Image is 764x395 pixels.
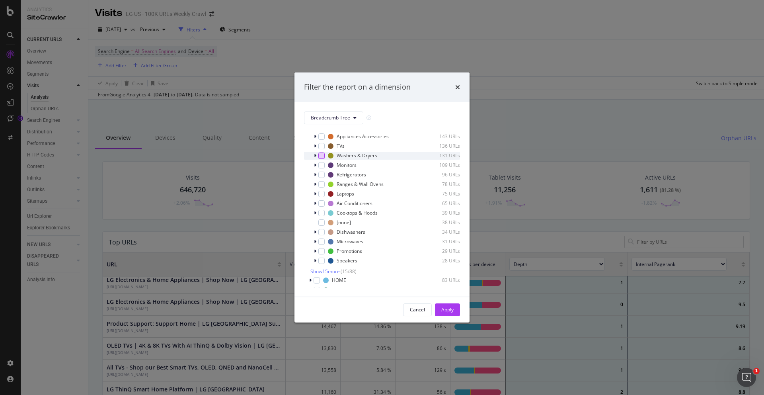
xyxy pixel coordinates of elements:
div: Refrigerators [337,171,366,178]
span: Show 15 more [310,268,340,275]
div: Monitors [337,162,357,168]
span: 1 [753,368,760,374]
div: Laptops [337,190,354,197]
div: HOME [332,277,346,284]
div: 109 URLs [421,162,460,168]
div: 38 URLs [421,219,460,226]
div: Apply [441,306,454,313]
div: Speakers [337,257,357,264]
div: 1 URL [421,286,460,293]
span: Breadcrumb Tree [311,114,350,121]
div: 34 URLs [421,229,460,235]
iframe: Intercom live chat [737,368,756,387]
div: Microwaves [337,238,363,245]
div: Washers & Dryers [337,152,377,159]
div: modal [294,72,470,323]
div: Promotions [337,248,362,254]
div: 96 URLs [421,171,460,178]
div: 28 URLs [421,257,460,264]
div: Filter the report on a dimension [304,82,411,92]
div: Ranges & Wall Ovens [337,181,384,188]
div: 136 URLs [421,143,460,149]
div: Cancel [410,306,425,313]
div: Dishwashers [337,229,365,235]
div: 75 URLs [421,190,460,197]
button: Breadcrumb Tree [304,111,363,124]
div: times [455,82,460,92]
div: TVs [337,143,345,149]
div: 83 URLs [421,277,460,284]
div: [none] [337,219,351,226]
div: 65 URLs [421,200,460,207]
div: 131 URLs [421,152,460,159]
button: Apply [435,303,460,316]
div: Cooktops & Hoods [337,209,378,216]
button: Cancel [403,303,432,316]
div: 143 URLs [421,133,460,140]
div: 31 URLs [421,238,460,245]
div: 29 URLs [421,248,460,254]
div: 39 URLs [421,209,460,216]
span: ( 15 / 88 ) [341,268,357,275]
div: 78 URLs [421,181,460,188]
div: Appliances Accessories [337,133,389,140]
div: [URL] [332,286,344,293]
div: Air Conditioners [337,200,372,207]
